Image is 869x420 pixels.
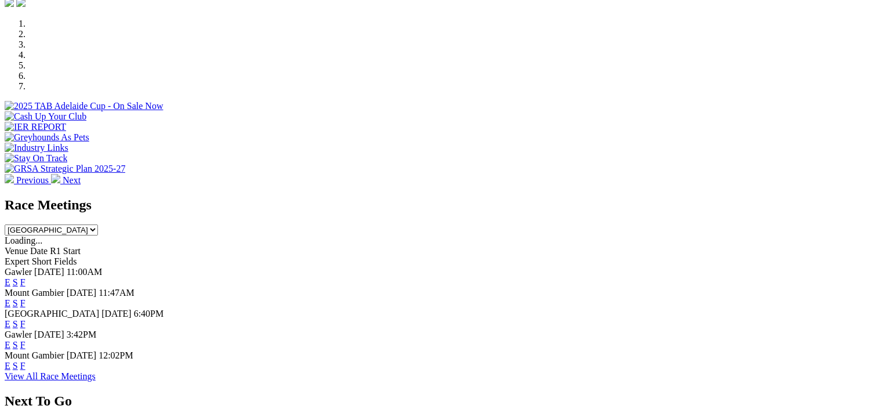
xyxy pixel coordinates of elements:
a: Next [51,175,81,185]
span: 11:47AM [99,288,134,298]
a: S [13,340,18,350]
span: 3:42PM [67,330,97,339]
span: 12:02PM [99,350,133,360]
span: 6:40PM [134,309,164,318]
span: Next [63,175,81,185]
span: Previous [16,175,49,185]
span: Date [30,246,48,256]
a: S [13,277,18,287]
span: [DATE] [67,350,97,360]
a: F [20,319,26,329]
span: [DATE] [67,288,97,298]
img: IER REPORT [5,122,66,132]
span: Loading... [5,236,42,245]
a: Previous [5,175,51,185]
a: F [20,361,26,371]
a: E [5,361,10,371]
a: E [5,340,10,350]
span: Expert [5,256,30,266]
a: S [13,298,18,308]
span: [DATE] [34,267,64,277]
a: E [5,319,10,329]
span: Mount Gambier [5,350,64,360]
h2: Race Meetings [5,197,864,213]
h2: Next To Go [5,393,864,409]
span: Mount Gambier [5,288,64,298]
a: E [5,298,10,308]
img: chevron-right-pager-white.svg [51,174,60,183]
span: Gawler [5,267,32,277]
img: 2025 TAB Adelaide Cup - On Sale Now [5,101,163,111]
span: [GEOGRAPHIC_DATA] [5,309,99,318]
span: 11:00AM [67,267,103,277]
a: S [13,319,18,329]
span: [DATE] [34,330,64,339]
img: Cash Up Your Club [5,111,86,122]
a: View All Race Meetings [5,371,96,381]
a: F [20,298,26,308]
span: Fields [54,256,77,266]
a: E [5,277,10,287]
img: GRSA Strategic Plan 2025-27 [5,164,125,174]
img: Greyhounds As Pets [5,132,89,143]
a: F [20,277,26,287]
span: Venue [5,246,28,256]
span: Gawler [5,330,32,339]
img: chevron-left-pager-white.svg [5,174,14,183]
img: Industry Links [5,143,68,153]
span: [DATE] [101,309,132,318]
a: S [13,361,18,371]
a: F [20,340,26,350]
img: Stay On Track [5,153,67,164]
span: Short [32,256,52,266]
span: R1 Start [50,246,81,256]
